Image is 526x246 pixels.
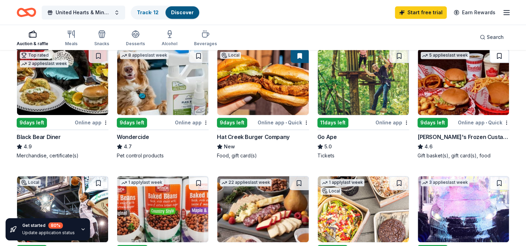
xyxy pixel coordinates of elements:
div: 11 days left [317,118,348,128]
div: Merchandise, certificate(s) [17,152,108,159]
a: Track· 12 [137,9,159,15]
div: Pet control products [117,152,209,159]
img: Image for Hat Creek Burger Company [217,49,308,115]
div: Meals [65,41,78,47]
div: Alcohol [162,41,177,47]
button: Track· 12Discover [131,6,200,19]
div: 1 apply last week [120,179,164,186]
div: Top rated [20,52,50,59]
div: Local [321,188,341,195]
div: 2 applies last week [20,60,68,67]
a: Discover [171,9,194,15]
div: Food, gift card(s) [217,152,309,159]
span: 4.6 [424,142,432,151]
a: Home [17,4,36,20]
a: Image for Hat Creek Burger CompanyLocal9days leftOnline app•QuickHat Creek Burger CompanyNewFood,... [217,49,309,159]
div: Tickets [317,152,409,159]
div: 9 days left [418,118,448,128]
a: Start free trial [395,6,447,19]
div: Black Bear Diner [17,133,61,141]
img: Image for Austin Spurs [17,176,108,242]
a: Image for Freddy's Frozen Custard & Steakburgers5 applieslast week9days leftOnline app•Quick[PERS... [418,49,509,159]
div: 5 applies last week [421,52,469,59]
div: Snacks [94,41,109,47]
div: Auction & raffle [17,41,48,47]
div: 80 % [48,222,63,229]
img: Image for Freddy's Frozen Custard & Steakburgers [418,49,509,115]
span: United Hearts & Minds Luncheon [56,8,111,17]
div: Online app Quick [458,118,509,127]
button: Desserts [126,27,145,50]
div: Gift basket(s), gift card(s), food [418,152,509,159]
div: Local [220,52,241,59]
img: Image for Go Ape [318,49,409,115]
div: Go Ape [317,133,337,141]
span: 4.7 [124,142,132,151]
a: Image for Black Bear DinerTop rated2 applieslast week9days leftOnline appBlack Bear Diner4.9Merch... [17,49,108,159]
div: Online app [375,118,409,127]
div: [PERSON_NAME]'s Frozen Custard & Steakburgers [418,133,509,141]
button: Snacks [94,27,109,50]
span: • [285,120,287,125]
div: 9 days left [17,118,47,128]
img: Image for Freebirds World Burrito [318,176,409,242]
span: Search [487,33,504,41]
button: Alcohol [162,27,177,50]
img: Image for Wondercide [117,49,208,115]
button: Meals [65,27,78,50]
img: Image for Black Bear Diner [17,49,108,115]
div: 8 applies last week [120,52,169,59]
div: Online app [175,118,209,127]
div: Beverages [194,41,217,47]
div: 22 applies last week [220,179,272,186]
div: Local [20,179,41,186]
div: Get started [22,222,75,229]
img: Image for Tidal Wave Auto Spa [418,176,509,242]
button: Auction & raffle [17,27,48,50]
a: Image for Go Ape11days leftOnline appGo Ape5.0Tickets [317,49,409,159]
div: 1 apply last week [321,179,364,186]
div: Online app [75,118,108,127]
span: New [224,142,235,151]
span: • [486,120,487,125]
div: Wondercide [117,133,149,141]
a: Earn Rewards [450,6,500,19]
button: Search [474,30,509,44]
div: Update application status [22,230,75,236]
div: 3 applies last week [421,179,469,186]
span: 4.9 [24,142,32,151]
button: Beverages [194,27,217,50]
button: United Hearts & Minds Luncheon [42,6,125,19]
div: Online app Quick [258,118,309,127]
div: 9 days left [217,118,247,128]
div: 9 days left [117,118,147,128]
div: Desserts [126,41,145,47]
img: Image for WinCo Foods [117,176,208,242]
span: 5.0 [324,142,332,151]
div: Hat Creek Burger Company [217,133,289,141]
a: Image for Wondercide8 applieslast week9days leftOnline appWondercide4.7Pet control products [117,49,209,159]
img: Image for Gourmet Gift Baskets [217,176,308,242]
